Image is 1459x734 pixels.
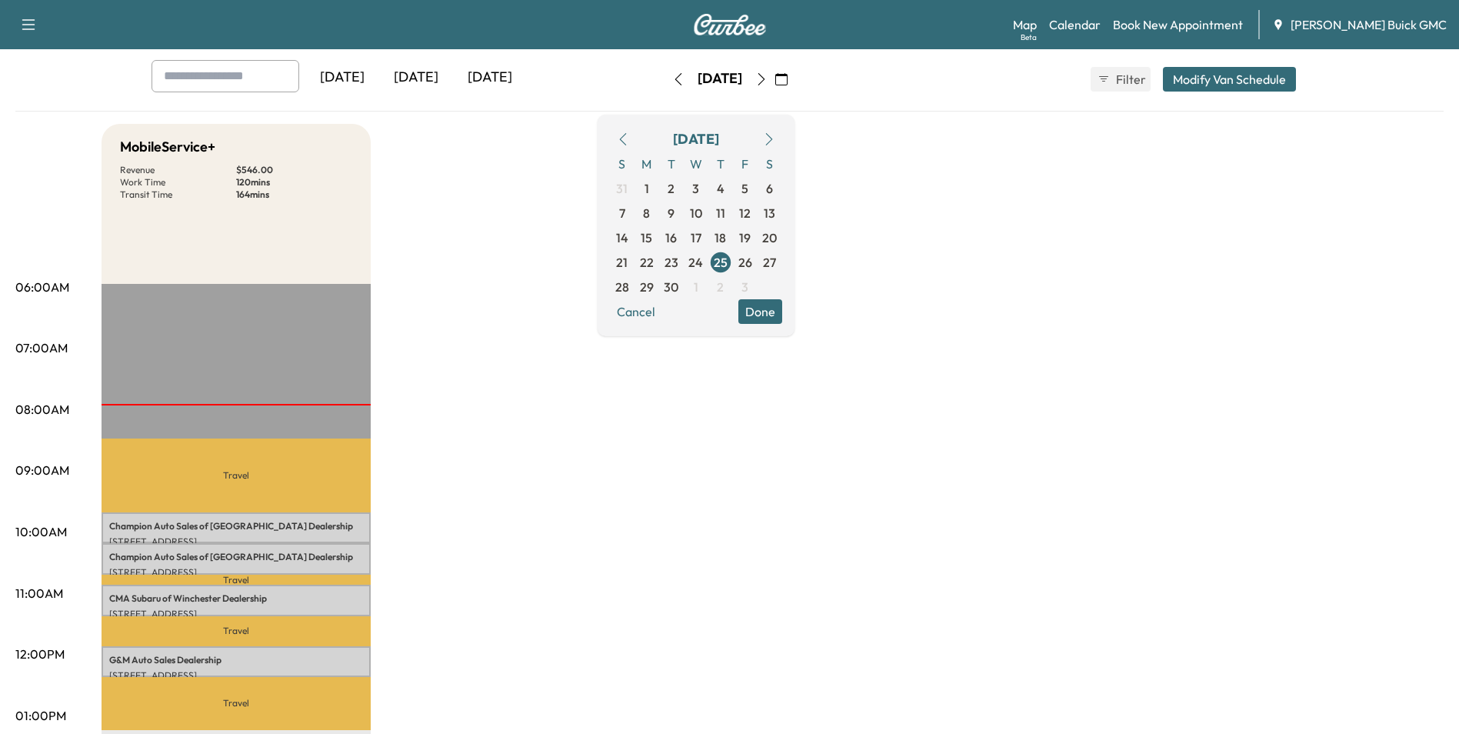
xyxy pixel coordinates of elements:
p: [STREET_ADDRESS] [109,535,363,548]
span: 6 [766,179,773,198]
span: M [635,152,659,176]
a: Calendar [1049,15,1101,34]
p: 10:00AM [15,522,67,541]
p: 120 mins [236,176,352,189]
p: Revenue [120,164,236,176]
span: T [659,152,684,176]
span: 2 [668,179,675,198]
p: 11:00AM [15,584,63,602]
p: 06:00AM [15,278,69,296]
span: [PERSON_NAME] Buick GMC [1291,15,1447,34]
div: [DATE] [698,69,742,88]
span: 25 [714,253,728,272]
div: [DATE] [453,60,527,95]
span: 5 [741,179,748,198]
span: 4 [717,179,725,198]
span: 24 [688,253,703,272]
span: 18 [715,229,726,247]
span: 23 [665,253,678,272]
span: 19 [739,229,751,247]
button: Done [738,299,782,324]
div: Beta [1021,32,1037,43]
h5: MobileService+ [120,136,215,158]
span: 28 [615,278,629,296]
span: 20 [762,229,777,247]
a: MapBeta [1013,15,1037,34]
p: CMA Subaru of Winchester Dealership [109,592,363,605]
span: T [708,152,733,176]
span: S [758,152,782,176]
span: S [610,152,635,176]
p: Work Time [120,176,236,189]
p: Champion Auto Sales of [GEOGRAPHIC_DATA] Dealership [109,520,363,532]
span: 13 [764,204,775,222]
p: Transit Time [120,189,236,201]
span: 15 [641,229,652,247]
a: Book New Appointment [1113,15,1243,34]
span: 10 [690,204,702,222]
span: 29 [640,278,654,296]
span: 2 [717,278,724,296]
p: $ 546.00 [236,164,352,176]
span: 3 [741,278,748,296]
span: W [684,152,708,176]
p: 01:00PM [15,706,66,725]
span: 21 [616,253,628,272]
span: 17 [691,229,701,247]
p: 09:00AM [15,461,69,479]
span: 16 [665,229,677,247]
span: 1 [645,179,649,198]
p: Champion Auto Sales of [GEOGRAPHIC_DATA] Dealership [109,551,363,563]
p: 08:00AM [15,400,69,419]
span: 31 [616,179,628,198]
div: [DATE] [379,60,453,95]
p: [STREET_ADDRESS] [109,608,363,620]
p: 07:00AM [15,339,68,357]
p: 12:00PM [15,645,65,663]
div: [DATE] [673,128,719,150]
p: [STREET_ADDRESS] [109,669,363,682]
span: 3 [692,179,699,198]
img: Curbee Logo [693,14,767,35]
span: 11 [716,204,725,222]
p: [STREET_ADDRESS] [109,566,363,579]
p: 164 mins [236,189,352,201]
span: 27 [763,253,776,272]
span: 22 [640,253,654,272]
div: [DATE] [305,60,379,95]
span: 30 [664,278,678,296]
span: F [733,152,758,176]
button: Filter [1091,67,1151,92]
span: 26 [738,253,752,272]
p: Travel [102,575,371,585]
p: G&M Auto Sales Dealership [109,654,363,666]
button: Modify Van Schedule [1163,67,1296,92]
p: Travel [102,439,371,512]
span: 1 [694,278,698,296]
span: 8 [643,204,650,222]
span: 14 [616,229,628,247]
span: 9 [668,204,675,222]
span: 12 [739,204,751,222]
p: Travel [102,677,371,730]
span: 7 [619,204,625,222]
p: Travel [102,616,371,646]
span: Filter [1116,70,1144,88]
button: Cancel [610,299,662,324]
